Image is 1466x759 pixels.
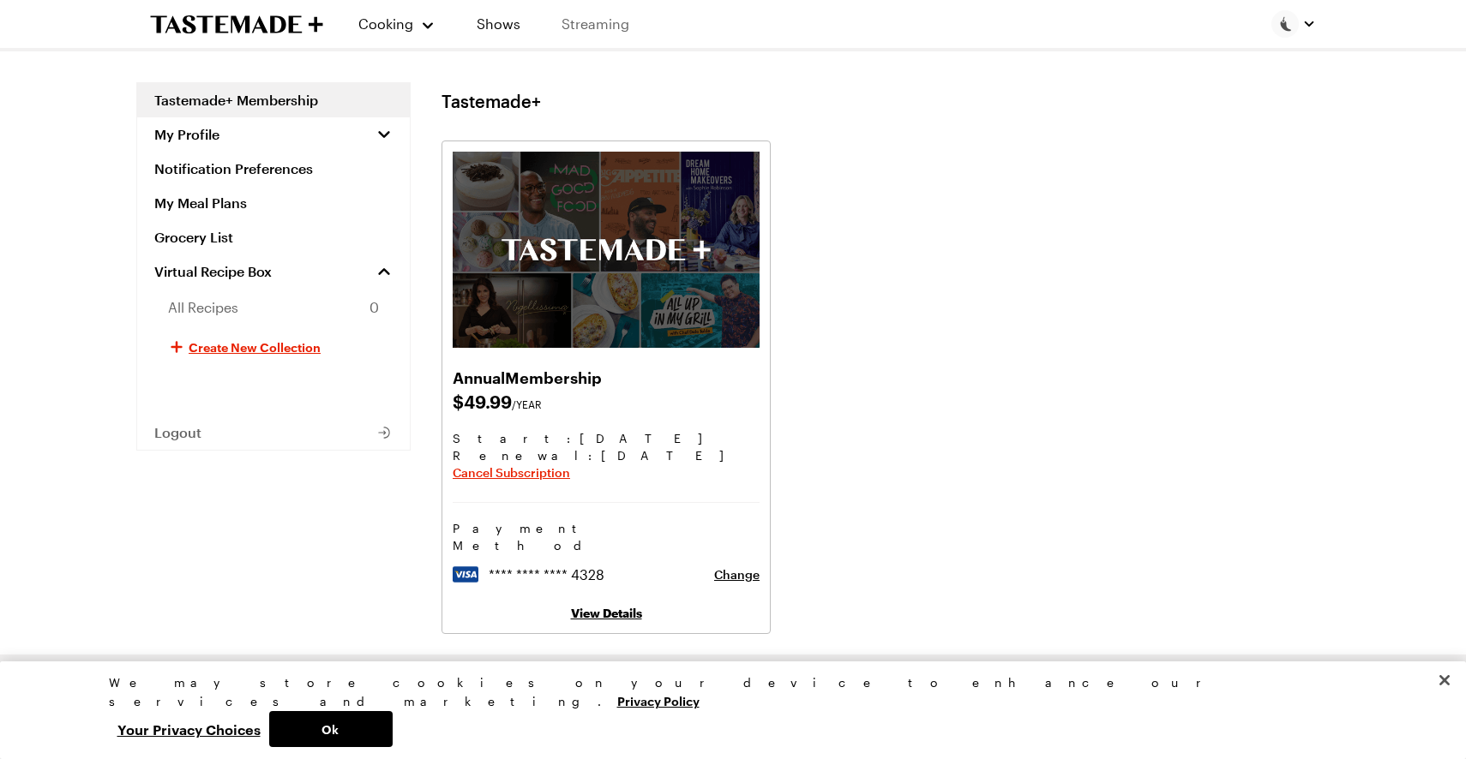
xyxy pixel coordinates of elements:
span: Renewal : [DATE] [453,447,760,464]
span: All Recipes [168,297,238,318]
button: Create New Collection [137,326,410,368]
button: Ok [269,711,393,747]
button: Logout [137,415,410,450]
img: Profile picture [1271,10,1299,38]
span: /YEAR [512,398,542,410]
button: Close [1426,661,1463,699]
button: Cancel Subscription [453,464,570,481]
button: Your Privacy Choices [109,711,269,747]
a: View Details [571,606,642,620]
div: Privacy [109,673,1343,747]
span: Create New Collection [189,338,321,356]
span: Start: [DATE] [453,430,760,447]
a: Notification Preferences [137,152,410,186]
img: visa logo [453,566,478,583]
button: Profile picture [1271,10,1316,38]
span: My Profile [154,126,219,143]
a: More information about your privacy, opens in a new tab [617,692,700,708]
a: All Recipes0 [137,289,410,326]
span: Virtual Recipe Box [154,263,272,280]
a: Tastemade+ Membership [137,83,410,117]
h2: Annual Membership [453,365,760,389]
button: Cooking [357,3,436,45]
a: Virtual Recipe Box [137,254,410,289]
button: Change [714,566,760,583]
span: 0 [370,297,379,318]
span: Logout [154,424,201,441]
span: $ 49.99 [453,389,760,413]
button: My Profile [137,117,410,152]
div: We may store cookies on your device to enhance our services and marketing. [109,673,1343,711]
a: My Meal Plans [137,186,410,220]
a: Grocery List [137,220,410,254]
h3: Payment Method [453,520,760,554]
h1: Tastemade+ [442,91,541,111]
span: Cooking [358,15,413,32]
a: To Tastemade Home Page [150,15,323,34]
